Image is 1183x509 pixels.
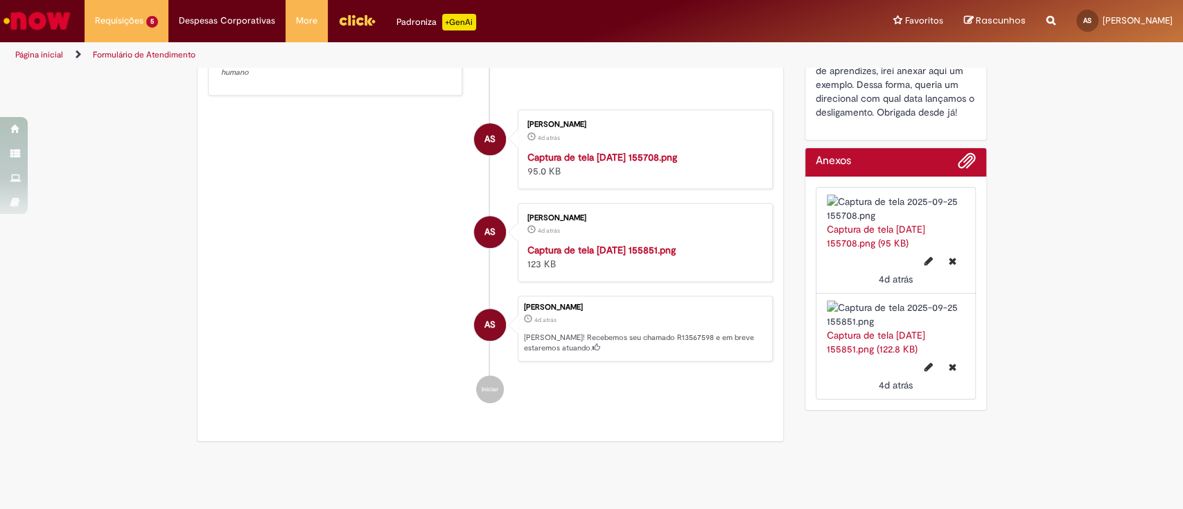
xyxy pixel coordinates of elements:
[208,296,773,362] li: Adriana Pedreira Santos
[15,49,63,60] a: Página inicial
[338,10,376,30] img: click_logo_yellow_360x200.png
[827,329,925,355] a: Captura de tela [DATE] 155851.png (122.8 KB)
[827,195,965,222] img: Captura de tela 2025-09-25 155708.png
[527,244,676,256] a: Captura de tela [DATE] 155851.png
[534,316,557,324] span: 4d atrás
[964,15,1026,28] a: Rascunhos
[958,152,976,177] button: Adicionar anexos
[474,309,506,341] div: Adriana Pedreira Santos
[538,226,560,235] span: 4d atrás
[916,356,941,378] button: Editar nome de arquivo Captura de tela 2025-09-25 155851.png
[146,16,158,28] span: 5
[179,14,275,28] span: Despesas Corporativas
[484,215,496,249] span: AS
[442,14,476,30] p: +GenAi
[527,151,677,163] a: Captura de tela [DATE] 155708.png
[879,379,913,391] span: 4d atrás
[879,379,913,391] time: 25/09/2025 15:59:11
[296,14,317,28] span: More
[527,150,758,178] div: 95.0 KB
[916,250,941,272] button: Editar nome de arquivo Captura de tela 2025-09-25 155708.png
[527,120,758,129] div: [PERSON_NAME]
[396,14,476,30] div: Padroniza
[1,7,73,35] img: ServiceNow
[524,332,765,354] p: [PERSON_NAME]! Recebemos seu chamado R13567598 e em breve estaremos atuando.
[816,155,851,168] h2: Anexos
[940,356,965,378] button: Excluir Captura de tela 2025-09-25 155851.png
[879,273,913,285] span: 4d atrás
[827,223,925,249] a: Captura de tela [DATE] 155708.png (95 KB)
[93,49,195,60] a: Formulário de Atendimento
[527,214,758,222] div: [PERSON_NAME]
[1103,15,1173,26] span: [PERSON_NAME]
[879,273,913,285] time: 25/09/2025 15:59:12
[940,250,965,272] button: Excluir Captura de tela 2025-09-25 155708.png
[538,226,560,235] time: 25/09/2025 15:59:11
[905,14,943,28] span: Favoritos
[474,123,506,155] div: Adriana Pedreira Santos
[527,243,758,271] div: 123 KB
[474,216,506,248] div: Adriana Pedreira Santos
[976,14,1026,27] span: Rascunhos
[1083,16,1092,25] span: AS
[95,14,143,28] span: Requisições
[534,316,557,324] time: 25/09/2025 15:59:18
[484,123,496,156] span: AS
[538,134,560,142] time: 25/09/2025 15:59:12
[484,308,496,341] span: AS
[538,134,560,142] span: 4d atrás
[524,303,765,312] div: [PERSON_NAME]
[827,301,965,328] img: Captura de tela 2025-09-25 155851.png
[10,42,778,68] ul: Trilhas de página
